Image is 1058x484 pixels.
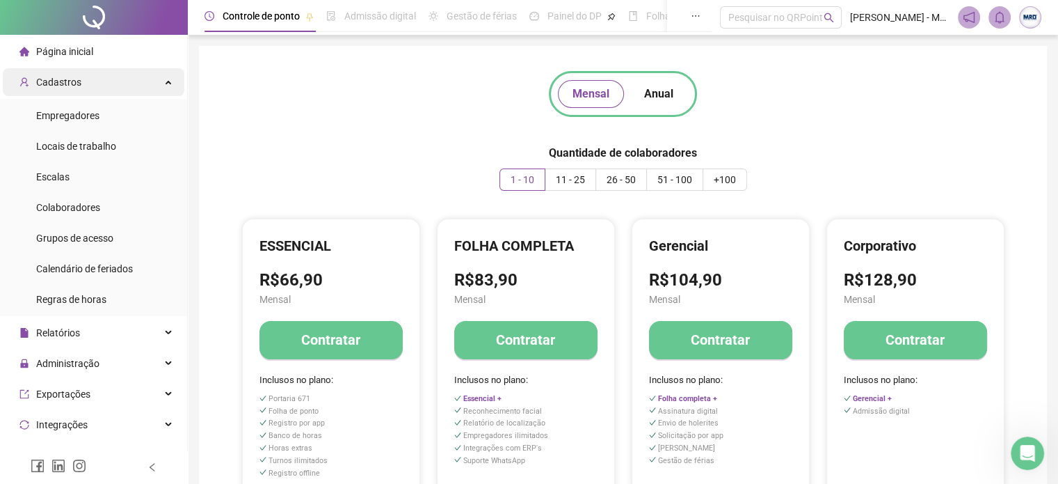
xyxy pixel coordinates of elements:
[649,432,657,439] span: check
[463,419,545,428] span: Relatório de localização
[19,420,29,430] span: sync
[36,419,88,430] span: Integrações
[19,47,29,56] span: home
[454,373,598,388] span: Inclusos no plano:
[853,394,892,403] span: Gerencial +
[691,11,700,21] span: ellipsis
[22,260,217,302] div: Atenção! O chat será encerrado automaticamente pelo sistema em alguns minutos por inatividade.
[844,292,987,307] span: Mensal
[658,419,719,428] span: Envio de holerites
[963,11,975,24] span: notification
[1011,437,1044,470] iframe: Intercom live chat
[36,263,133,274] span: Calendário de feriados
[454,444,462,452] span: check
[658,394,717,403] span: Folha completa +
[326,11,336,21] span: file-done
[454,395,462,403] span: check
[11,252,228,310] div: Atenção! O chat será encerrado automaticamente pelo sistema em alguns minutos por inatividade.
[36,202,100,213] span: Colaboradores
[454,456,462,464] span: check
[259,395,267,403] span: check
[301,330,360,350] h4: Contratar
[630,80,688,108] button: Anual
[463,407,542,416] span: Reconhecimento facial
[646,10,735,22] span: Folha de pagamento
[36,110,99,121] span: Empregadores
[60,169,138,179] b: [PERSON_NAME]
[658,444,715,453] span: [PERSON_NAME]
[844,407,851,414] span: check
[844,270,987,292] h3: R$128,90
[657,174,692,185] span: 51 - 100
[259,469,267,476] span: check
[714,174,736,185] span: +100
[259,432,267,439] span: check
[268,407,319,416] span: Folha de ponto
[844,373,987,388] span: Inclusos no plano:
[205,11,214,21] span: clock-circle
[658,407,718,416] span: Assinatura digital
[19,359,29,368] span: lock
[11,197,228,241] div: Olá! Me chamo Mavi e estou aqui pra te ajudar.
[42,167,56,181] img: Profile image for Maria
[428,11,438,21] span: sun
[259,373,403,388] span: Inclusos no plano:
[463,444,542,453] span: Integrações com ERP's
[11,197,267,252] div: Maria diz…
[447,10,517,22] span: Gestão de férias
[649,419,657,427] span: check
[147,462,157,472] span: left
[36,389,90,400] span: Exportações
[259,444,267,452] span: check
[259,292,403,307] span: Mensal
[36,294,106,305] span: Regras de horas
[72,459,86,473] span: instagram
[19,389,29,399] span: export
[454,419,462,427] span: check
[36,233,113,244] span: Grupos de acesso
[649,236,792,256] h4: Gerencial
[259,456,267,464] span: check
[824,13,834,23] span: search
[259,407,267,414] span: check
[268,456,328,465] span: Turnos ilimitados
[36,46,93,57] span: Página inicial
[454,407,462,414] span: check
[259,270,403,292] h3: R$66,90
[658,456,714,465] span: Gestão de férias
[993,11,1006,24] span: bell
[853,407,910,416] span: Admissão digital
[454,292,598,307] span: Mensal
[36,141,116,152] span: Locais de trabalho
[268,444,312,453] span: Horas extras
[649,395,657,403] span: check
[11,42,267,165] div: Ana diz…
[572,86,609,102] span: Mensal
[11,252,267,311] div: Ana diz…
[11,311,267,427] div: Ana diz…
[244,6,269,31] div: Fechar
[649,270,792,292] h3: R$104,90
[218,6,244,32] button: Início
[511,174,534,185] span: 1 - 10
[454,432,462,439] span: check
[36,327,80,338] span: Relatórios
[463,394,502,403] span: Essencial +
[463,456,525,465] span: Suporte WhatsApp
[844,236,987,256] h4: Corporativo
[11,311,228,396] div: O ticket será encerrado por inatividade. Caso ainda tenha dúvidas, ou precise de qualquer suporte...
[558,80,624,108] button: Mensal
[19,77,29,87] span: user-add
[67,13,88,24] h1: Ana
[454,236,598,256] h4: FOLHA COMPLETA
[649,292,792,307] span: Mensal
[22,205,217,233] div: Olá! Me chamo Mavi e estou aqui pra te ajudar.
[268,419,325,428] span: Registro por app
[31,459,45,473] span: facebook
[19,328,29,338] span: file
[649,321,792,359] button: Contratar
[549,145,697,162] h5: Quantidade de colaboradores
[305,13,314,21] span: pushpin
[60,168,237,180] div: joined the conversation
[268,469,320,478] span: Registro offline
